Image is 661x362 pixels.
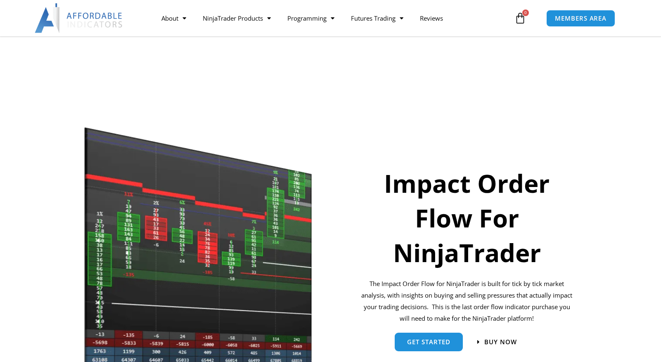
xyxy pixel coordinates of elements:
a: MEMBERS AREA [546,10,615,27]
nav: Menu [153,9,512,28]
span: Buy now [484,339,517,345]
h1: Impact Order Flow For NinjaTrader [360,166,574,270]
span: 0 [522,9,529,16]
a: Buy now [477,339,517,345]
a: Reviews [412,9,451,28]
a: get started [395,333,463,351]
img: LogoAI | Affordable Indicators – NinjaTrader [35,3,123,33]
p: The Impact Order Flow for NinjaTrader is built for tick by tick market analysis, with insights on... [360,278,574,324]
span: get started [407,339,450,345]
a: NinjaTrader Products [194,9,279,28]
a: Programming [279,9,343,28]
a: Futures Trading [343,9,412,28]
a: About [153,9,194,28]
span: MEMBERS AREA [555,15,607,21]
a: 0 [502,6,538,30]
